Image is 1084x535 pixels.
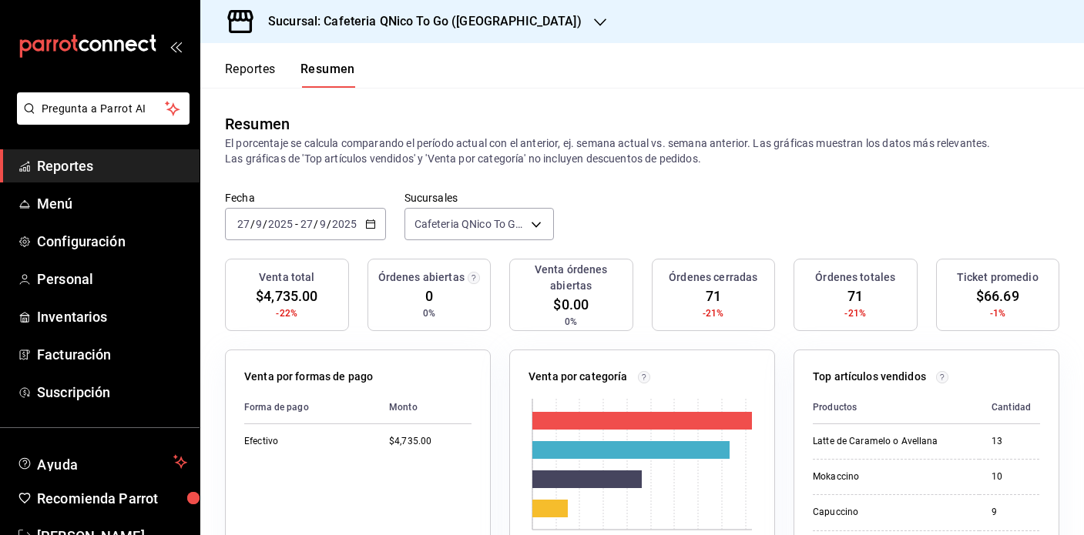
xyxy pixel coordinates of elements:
[389,435,472,448] div: $4,735.00
[256,286,317,306] span: $4,735.00
[244,369,373,385] p: Venta por formas de pago
[263,218,267,230] span: /
[225,62,355,88] div: navigation tabs
[37,488,187,509] span: Recomienda Parrot
[377,391,472,424] th: Monto
[553,294,589,315] span: $0.00
[11,112,190,128] a: Pregunta a Parrot AI
[565,315,577,329] span: 0%
[976,286,1019,306] span: $66.69
[990,306,1005,320] span: -1%
[225,192,386,203] label: Fecha
[425,286,433,306] span: 0
[669,269,757,286] h3: Órdenes cerradas
[225,135,1059,166] p: El porcentaje se calcula comparando el período actual con el anterior, ej. semana actual vs. sema...
[404,192,555,203] label: Sucursales
[42,101,166,117] span: Pregunta a Parrot AI
[37,382,187,403] span: Suscripción
[295,218,298,230] span: -
[414,216,526,232] span: Cafeteria QNico To Go ([GEOGRAPHIC_DATA])
[327,218,331,230] span: /
[957,269,1039,286] h3: Ticket promedio
[979,391,1043,424] th: Cantidad
[256,12,582,31] h3: Sucursal: Cafeteria QNico To Go ([GEOGRAPHIC_DATA])
[37,306,187,327] span: Inventarios
[378,269,465,286] h3: Órdenes abiertas
[267,218,294,230] input: ----
[813,470,967,483] div: Mokaccino
[37,269,187,289] span: Personal
[244,391,377,424] th: Forma de pago
[319,218,327,230] input: --
[17,92,190,125] button: Pregunta a Parrot AI
[813,506,967,519] div: Capuccino
[813,391,979,424] th: Productos
[706,286,721,306] span: 71
[300,62,355,88] button: Resumen
[992,470,1031,483] div: 10
[844,306,866,320] span: -21%
[169,40,182,52] button: open_drawer_menu
[813,435,967,448] div: Latte de Caramelo o Avellana
[992,435,1031,448] div: 13
[237,218,250,230] input: --
[529,369,628,385] p: Venta por categoría
[225,62,276,88] button: Reportes
[331,218,357,230] input: ----
[276,306,297,320] span: -22%
[815,269,895,286] h3: Órdenes totales
[992,506,1031,519] div: 9
[37,231,187,252] span: Configuración
[259,269,314,286] h3: Venta total
[37,453,167,471] span: Ayuda
[250,218,255,230] span: /
[37,155,187,176] span: Reportes
[703,306,724,320] span: -21%
[300,218,314,230] input: --
[225,112,290,135] div: Resumen
[847,286,863,306] span: 71
[516,262,626,294] h3: Venta órdenes abiertas
[255,218,263,230] input: --
[37,344,187,365] span: Facturación
[813,369,926,385] p: Top artículos vendidos
[37,193,187,214] span: Menú
[423,306,435,320] span: 0%
[244,435,364,448] div: Efectivo
[314,218,318,230] span: /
